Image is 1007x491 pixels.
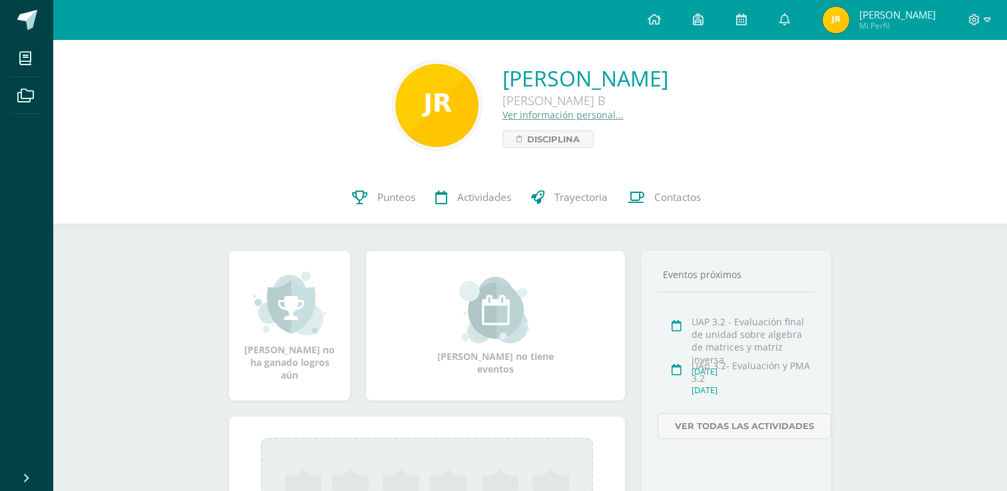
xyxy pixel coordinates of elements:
a: Disciplina [503,130,594,148]
a: Punteos [342,171,425,224]
span: Actividades [457,190,511,204]
a: Contactos [618,171,711,224]
img: ab7f71d2b8df093582bc490d46ff85bb.png [395,64,479,147]
span: Punteos [377,190,415,204]
span: Trayectoria [554,190,608,204]
img: achievement_small.png [254,270,326,337]
div: [PERSON_NAME] no ha ganado logros aún [242,270,337,381]
div: [PERSON_NAME] B [503,92,668,108]
img: 22ef99f0cf07617984bde968a932628e.png [823,7,849,33]
a: Ver información personal... [503,108,624,121]
a: Trayectoria [521,171,618,224]
span: Disciplina [527,131,580,147]
div: Eventos próximos [658,268,815,281]
a: Ver todas las actividades [658,413,831,439]
img: event_small.png [459,277,532,343]
span: Contactos [654,190,701,204]
div: UAp 3.2- Evaluación y PMA 3.2 [692,359,811,385]
a: Actividades [425,171,521,224]
span: [PERSON_NAME] [859,8,936,21]
div: UAP 3.2 - Evaluación final de unidad sobre algebra de matrices y matriz inversa [692,315,811,366]
div: [PERSON_NAME] no tiene eventos [429,277,562,375]
a: [PERSON_NAME] [503,64,668,92]
div: [DATE] [692,385,811,396]
span: Mi Perfil [859,20,936,31]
